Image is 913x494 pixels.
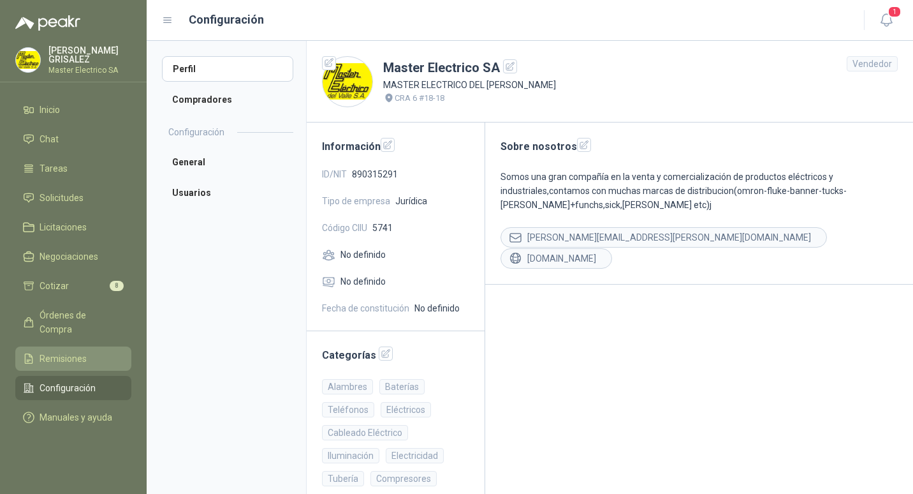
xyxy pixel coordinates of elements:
button: 1 [875,9,898,32]
span: Solicitudes [40,191,84,205]
h2: Sobre nosotros [500,138,898,154]
div: Electricidad [386,448,444,463]
img: Company Logo [323,57,372,107]
a: Licitaciones [15,215,131,239]
span: Remisiones [40,352,87,366]
div: Cableado Eléctrico [322,425,408,440]
span: Tareas [40,161,68,176]
span: Código CIIU [322,221,367,235]
div: Baterías [379,379,425,394]
p: MASTER ELECTRICO DEL [PERSON_NAME] [383,78,556,92]
span: 5741 [372,221,393,235]
a: Inicio [15,98,131,122]
a: Usuarios [162,180,293,206]
a: Solicitudes [15,186,131,210]
h2: Información [322,138,469,154]
div: Teléfonos [322,402,374,417]
span: Inicio [40,103,60,117]
h1: Master Electrico SA [383,58,556,78]
a: Tareas [15,156,131,181]
a: Negociaciones [15,244,131,269]
a: Manuales y ayuda [15,405,131,430]
span: Negociaciones [40,250,98,264]
span: Tipo de empresa [322,194,390,208]
img: Logo peakr [15,15,80,31]
h2: Categorías [322,347,469,363]
p: [PERSON_NAME] GRISALEZ [48,46,131,64]
img: Company Logo [16,48,40,72]
a: Configuración [15,376,131,400]
span: Configuración [40,381,96,395]
span: No definido [414,301,460,315]
span: Licitaciones [40,220,87,234]
a: Perfil [162,56,293,82]
span: 890315291 [352,167,398,181]
div: Eléctricos [381,402,431,417]
h2: Configuración [168,125,224,139]
span: Fecha de constitución [322,301,409,315]
a: General [162,149,293,175]
div: [PERSON_NAME][EMAIL_ADDRESS][PERSON_NAME][DOMAIN_NAME] [500,227,827,248]
a: Cotizar8 [15,274,131,298]
a: Compradores [162,87,293,112]
p: CRA 6 #18-18 [395,92,444,105]
div: Vendedor [847,56,898,71]
span: 1 [887,6,902,18]
div: Alambres [322,379,373,394]
span: 8 [110,281,124,291]
h1: Configuración [189,11,264,29]
div: Tubería [322,471,364,486]
p: Master Electrico SA [48,66,131,74]
div: Iluminación [322,448,379,463]
span: No definido [340,274,386,288]
span: ID/NIT [322,167,347,181]
a: Remisiones [15,347,131,371]
div: [DOMAIN_NAME] [500,248,612,269]
span: Manuales y ayuda [40,410,112,424]
a: Chat [15,127,131,151]
a: Órdenes de Compra [15,303,131,341]
span: No definido [340,248,386,262]
span: Órdenes de Compra [40,308,119,336]
span: Jurídica [395,194,427,208]
span: Chat [40,132,59,146]
p: Somos una gran compañía en la venta y comercialización de productos eléctricos y industriales,con... [500,170,898,212]
div: Compresores [370,471,437,486]
span: Cotizar [40,279,69,293]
